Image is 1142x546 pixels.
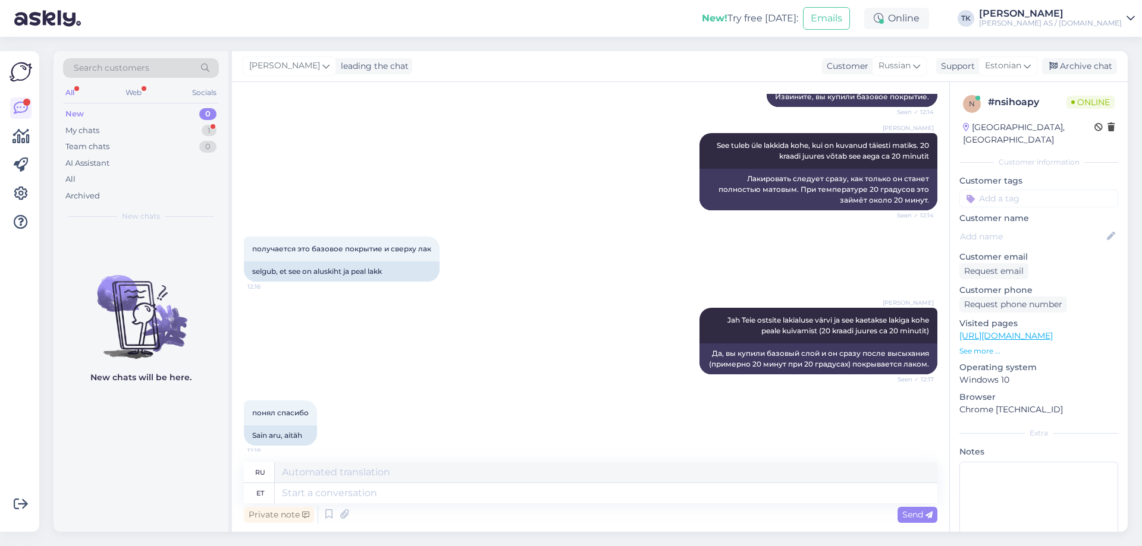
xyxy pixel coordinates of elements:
[252,244,431,253] span: получается это базовое покрытие и сверху лак
[247,282,292,291] span: 12:16
[979,9,1135,28] a: [PERSON_NAME][PERSON_NAME] AS / [DOMAIN_NAME]
[959,317,1118,330] p: Visited pages
[717,141,931,160] span: See tuleb üle lakkida kohe, kui on kuvanud täiesti matiks. 20 kraadi juures võtab see aega ca 20 ...
[822,60,868,72] div: Customer
[959,428,1118,438] div: Extra
[727,315,931,335] span: Jah Teie ostsite lakialuse värvi ja see kaetakse lakiga kohe peale kuivamist (20 kraadi juures ca...
[767,87,937,107] div: Извините, вы купили базовое покрытие.
[959,190,1118,207] input: Add a tag
[90,371,192,384] p: New chats will be here.
[889,108,934,116] span: Seen ✓ 12:14
[959,157,1118,168] div: Customer information
[889,211,934,220] span: Seen ✓ 12:14
[249,59,320,72] span: [PERSON_NAME]
[10,61,32,83] img: Askly Logo
[247,446,292,455] span: 12:18
[255,462,265,482] div: ru
[63,85,77,100] div: All
[959,175,1118,187] p: Customer tags
[883,124,934,132] span: [PERSON_NAME]
[959,212,1118,225] p: Customer name
[65,173,76,185] div: All
[1042,58,1117,74] div: Archive chat
[199,108,217,120] div: 0
[936,60,975,72] div: Support
[988,95,1066,109] div: # nsihoapy
[699,169,937,210] div: Лакировать следует сразу, как только он станет полностью матовым. При температуре 20 градусов это...
[864,8,929,29] div: Online
[958,10,974,27] div: TK
[959,403,1118,416] p: Chrome [TECHNICAL_ID]
[244,261,440,282] div: selgub, et see on aluskiht ja peal lakk
[960,230,1105,243] input: Add name
[65,108,84,120] div: New
[879,59,911,72] span: Russian
[244,425,317,446] div: Sain aru, aitäh
[65,157,109,169] div: AI Assistant
[1066,96,1115,109] span: Online
[202,125,217,137] div: 1
[74,62,149,74] span: Search customers
[969,99,975,108] span: n
[244,507,314,523] div: Private note
[959,263,1028,279] div: Request email
[256,483,264,503] div: et
[959,251,1118,263] p: Customer email
[959,330,1053,341] a: [URL][DOMAIN_NAME]
[803,7,850,30] button: Emails
[959,284,1118,296] p: Customer phone
[65,125,99,137] div: My chats
[123,85,144,100] div: Web
[979,9,1122,18] div: [PERSON_NAME]
[959,346,1118,356] p: See more ...
[336,60,409,72] div: leading the chat
[65,190,100,202] div: Archived
[883,298,934,307] span: [PERSON_NAME]
[702,12,727,24] b: New!
[889,375,934,384] span: Seen ✓ 12:17
[190,85,219,100] div: Socials
[65,141,109,153] div: Team chats
[902,509,933,520] span: Send
[122,211,160,222] span: New chats
[985,59,1021,72] span: Estonian
[54,254,228,361] img: No chats
[252,408,309,417] span: понял спасибо
[699,343,937,374] div: Да, вы купили базовый слой и он сразу после высыхания (примерно 20 минут при 20 градусах) покрыва...
[959,391,1118,403] p: Browser
[959,446,1118,458] p: Notes
[199,141,217,153] div: 0
[702,11,798,26] div: Try free [DATE]:
[963,121,1094,146] div: [GEOGRAPHIC_DATA], [GEOGRAPHIC_DATA]
[959,374,1118,386] p: Windows 10
[959,361,1118,374] p: Operating system
[959,296,1067,313] div: Request phone number
[979,18,1122,28] div: [PERSON_NAME] AS / [DOMAIN_NAME]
